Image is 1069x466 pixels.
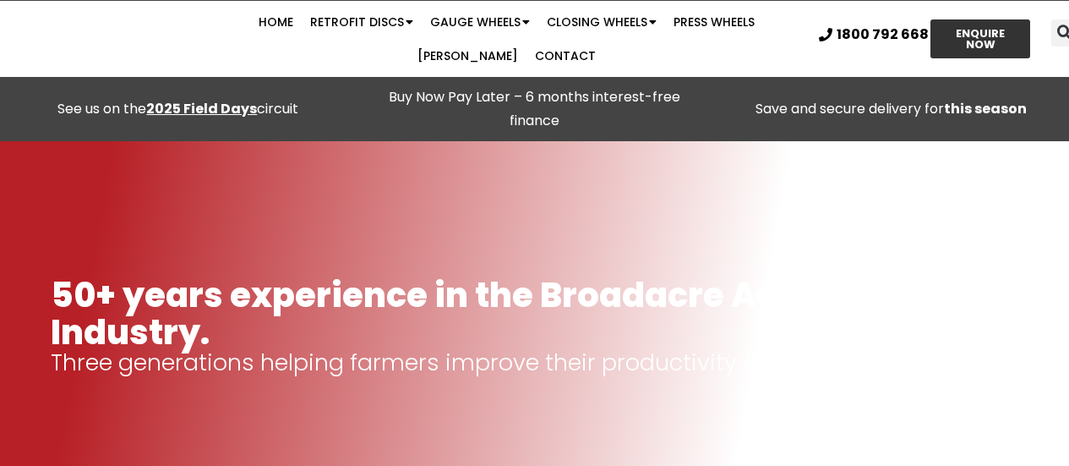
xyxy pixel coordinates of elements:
a: Retrofit Discs [302,5,422,39]
h1: 50+ years experience in the Broadacre Agriculture Industry. [51,277,1018,351]
a: Gauge Wheels [422,5,538,39]
a: ENQUIRE NOW [930,19,1030,58]
nav: Menu [207,5,806,73]
a: Closing Wheels [538,5,665,39]
span: 1800 792 668 [837,28,929,41]
p: Save and secure delivery for [721,97,1061,121]
span: ENQUIRE NOW [946,28,1015,50]
a: 2025 Field Days [146,99,257,118]
img: Ryan NT logo [51,14,207,63]
div: See us on the circuit [8,97,348,121]
p: Three generations helping farmers improve their productivity & profitability. [51,351,1018,375]
a: Contact [526,39,604,73]
a: Press Wheels [665,5,763,39]
a: Home [250,5,302,39]
a: 1800 792 668 [819,28,929,41]
p: Buy Now Pay Later – 6 months interest-free finance [365,85,705,133]
a: [PERSON_NAME] [409,39,526,73]
strong: this season [944,99,1027,118]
